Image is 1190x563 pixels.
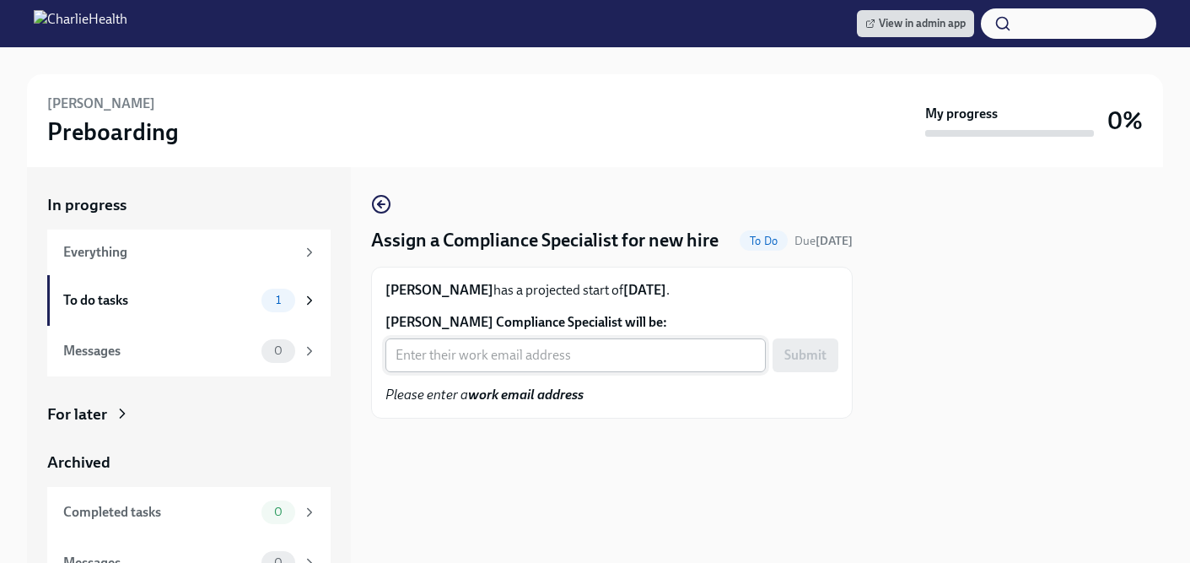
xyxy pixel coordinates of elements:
a: In progress [47,194,331,216]
a: Completed tasks0 [47,487,331,538]
div: Everything [63,243,295,262]
a: Everything [47,230,331,275]
h4: Assign a Compliance Specialist for new hire [371,228,719,253]
strong: [PERSON_NAME] [385,282,493,298]
span: View in admin app [865,15,966,32]
a: For later [47,403,331,425]
div: Completed tasks [63,503,255,522]
h3: Preboarding [47,116,179,147]
span: To Do [740,235,788,247]
h6: [PERSON_NAME] [47,95,155,113]
a: View in admin app [857,10,974,37]
div: Messages [63,342,255,360]
span: 1 [266,294,291,306]
a: To do tasks1 [47,275,331,326]
strong: work email address [468,387,584,403]
h3: 0% [1107,106,1143,136]
a: Archived [47,452,331,474]
img: CharlieHealth [34,10,127,37]
strong: [DATE] [623,282,666,298]
strong: [DATE] [816,234,853,248]
span: 0 [264,344,293,357]
input: Enter their work email address [385,338,766,372]
div: To do tasks [63,291,255,310]
strong: My progress [925,105,998,123]
em: Please enter a [385,387,584,403]
p: has a projected start of . [385,281,838,300]
div: For later [47,403,107,425]
span: 0 [264,506,293,518]
label: [PERSON_NAME] Compliance Specialist will be: [385,313,838,332]
span: October 7th, 2025 09:00 [794,233,853,249]
span: Due [794,234,853,248]
a: Messages0 [47,326,331,376]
